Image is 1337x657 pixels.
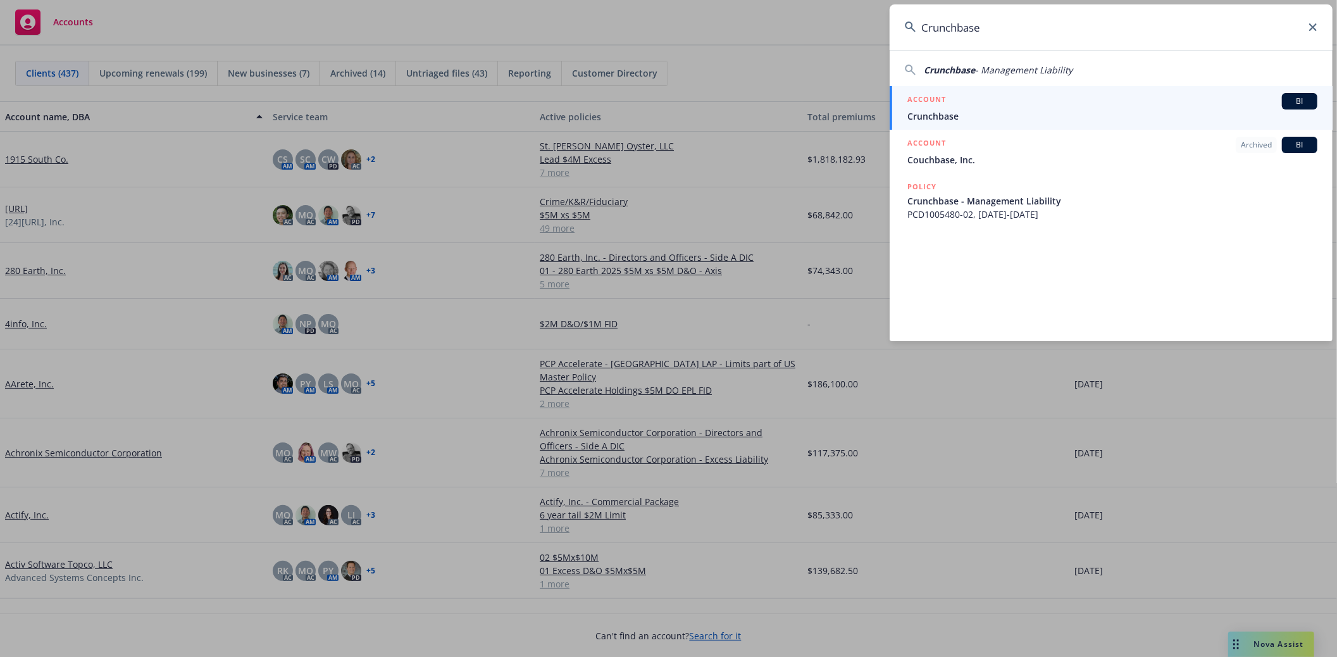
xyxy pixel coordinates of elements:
[890,4,1333,50] input: Search...
[975,64,1073,76] span: - Management Liability
[924,64,975,76] span: Crunchbase
[907,109,1317,123] span: Crunchbase
[907,153,1317,166] span: Couchbase, Inc.
[907,208,1317,221] span: PCD1005480-02, [DATE]-[DATE]
[907,194,1317,208] span: Crunchbase - Management Liability
[1287,139,1312,151] span: BI
[890,173,1333,228] a: POLICYCrunchbase - Management LiabilityPCD1005480-02, [DATE]-[DATE]
[890,86,1333,130] a: ACCOUNTBICrunchbase
[907,93,946,108] h5: ACCOUNT
[907,137,946,152] h5: ACCOUNT
[1241,139,1272,151] span: Archived
[907,180,936,193] h5: POLICY
[1287,96,1312,107] span: BI
[890,130,1333,173] a: ACCOUNTArchivedBICouchbase, Inc.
